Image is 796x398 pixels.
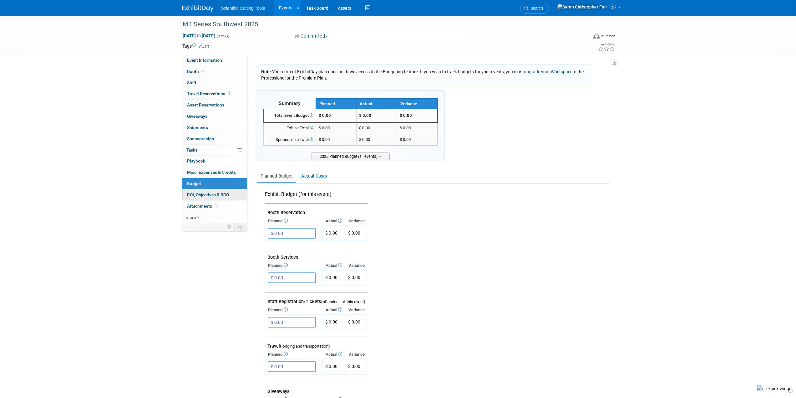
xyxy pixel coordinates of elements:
span: Staff [187,80,196,85]
td: $ 0.00 [322,315,345,330]
span: (attendees of this event) [321,299,365,304]
span: $ 0.00 [319,137,330,142]
td: $ 0.00 [356,109,397,122]
th: Planned [316,99,357,109]
div: Sponsorship Total [266,137,313,143]
span: 2025 Planned Budget (all events) [312,152,390,160]
div: MT Series Southwest 2025 [180,19,579,30]
span: 1 [227,91,231,96]
span: Your current ExhibitDay plan does not have access to the Budgeting feature. If you wish to track ... [261,69,584,80]
span: (3 days) [216,34,229,38]
span: Summary [279,100,301,106]
a: Shipments [182,122,247,133]
a: Budget [182,178,247,189]
span: $ 0.00 [348,230,360,235]
a: Edit [199,44,209,49]
td: Travel [265,337,368,350]
th: Variance [345,217,368,225]
span: to [196,33,202,38]
img: ExhibitDay [182,5,214,12]
span: ROI, Objectives & ROO [187,192,229,197]
span: $ 0.00 [319,113,331,118]
th: Planned [265,306,322,314]
span: [DATE] [DATE] [182,33,215,39]
a: Actual Costs [297,170,330,182]
a: Tasks [182,145,247,156]
td: Tags [182,43,209,49]
th: Planned [265,217,322,225]
a: Planned Budget [257,170,296,182]
span: $ 0.00 [400,126,411,130]
span: (lodging and transportation) [280,344,330,349]
a: Giveaways [182,111,247,122]
span: Event Information [187,58,222,63]
a: Attachments1 [182,201,247,212]
img: Sarah Christopher Falk [557,3,608,10]
td: $ 0.00 [322,270,345,286]
a: Staff [182,77,247,88]
span: $ 0.00 [319,126,330,130]
span: Search [529,6,543,11]
span: $ 0.00 [400,113,412,118]
th: Actual [322,217,345,225]
th: Actual [356,99,397,109]
button: Committed [293,33,330,39]
th: Actual [322,261,345,270]
div: Total Event Budget [266,113,313,119]
span: $ 0.00 [348,364,360,369]
a: upgrade your Workspace [524,69,572,74]
a: Misc. Expenses & Credits [182,167,247,178]
span: $ 0.00 [348,319,360,324]
th: Planned [265,350,322,359]
a: Asset Reservations [182,100,247,111]
td: Giveaways [265,382,368,396]
th: Planned [265,261,322,270]
th: Actual [322,306,345,314]
th: Variance [345,306,368,314]
span: Scientific Cutting Tools [221,6,265,11]
th: Variance [345,350,368,359]
span: Attachments [187,204,218,209]
a: ROI, Objectives & ROO [182,189,247,200]
span: Asset Reservations [187,102,224,107]
a: Sponsorships [182,133,247,144]
a: more [182,212,247,223]
div: Exhibit Budget (for this event) [265,191,365,201]
div: Exhibit Total [266,125,313,131]
span: $ 0.00 [348,275,360,280]
a: Event Information [182,55,247,66]
td: $ 0.00 [356,134,397,146]
span: Playbook [187,158,205,163]
span: Sponsorships [187,136,214,141]
td: Personalize Event Tab Strip [224,223,235,231]
div: Event Format [551,33,616,42]
span: Giveaways [187,114,207,119]
th: Actual [322,350,345,359]
th: Variance [397,99,438,109]
td: Booth Reservation [265,204,368,217]
a: Search [520,3,549,14]
span: more [186,215,196,220]
td: Staff Registration/Tickets [265,292,368,306]
div: Event Rating [598,43,615,46]
a: Booth [182,66,247,77]
span: Misc. Expenses & Credits [187,170,236,175]
span: Shipments [187,125,208,130]
td: $ 0.00 [356,122,397,134]
span: 1 [214,204,218,208]
td: $ 0.00 [322,359,345,375]
th: Variance [345,261,368,270]
td: Toggle Event Tabs [234,223,247,231]
span: $ 0.00 [400,137,411,142]
span: Budget [187,181,201,186]
a: Travel Reservations1 [182,88,247,99]
span: Tasks [186,147,197,152]
a: Playbook [182,156,247,167]
span: Travel Reservations [187,91,231,96]
div: In-Person [601,34,615,39]
img: Format-Inperson.png [593,34,600,39]
span: Booth [187,69,206,74]
span: Note: [261,69,272,74]
td: Booth Services [265,248,368,261]
i: Booth reservation complete [202,70,205,73]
